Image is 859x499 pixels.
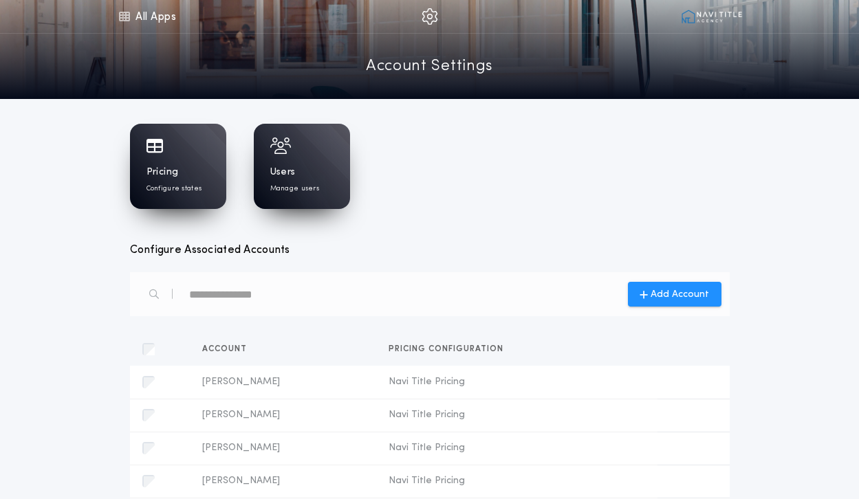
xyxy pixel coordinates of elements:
span: [PERSON_NAME] [202,408,367,422]
span: Account [202,345,252,353]
img: img [422,8,438,25]
h3: Configure Associated Accounts [130,242,730,258]
span: Add Account [651,287,709,302]
p: Configure states [146,184,202,194]
h1: Pricing [146,166,179,179]
span: [PERSON_NAME] [202,375,367,389]
span: Navi Title Pricing [389,408,646,422]
p: Manage users [270,184,319,194]
img: vs-icon [682,10,743,23]
span: Navi Title Pricing [389,375,646,389]
span: [PERSON_NAME] [202,441,367,455]
a: UsersManage users [254,124,350,209]
span: Navi Title Pricing [389,474,646,488]
a: Account Settings [366,55,493,79]
h1: Users [270,166,296,179]
button: Add Account [628,282,721,307]
a: PricingConfigure states [130,124,226,209]
span: Navi Title Pricing [389,441,646,455]
span: Pricing configuration [389,345,509,353]
span: [PERSON_NAME] [202,474,367,488]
